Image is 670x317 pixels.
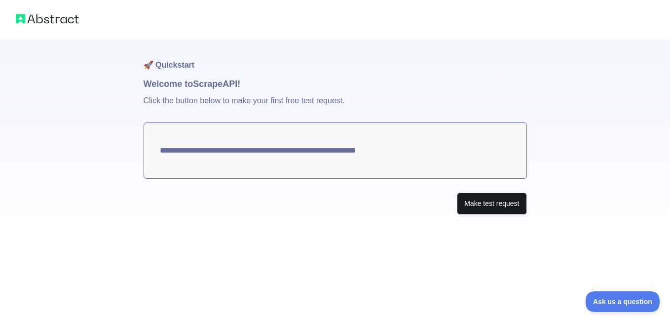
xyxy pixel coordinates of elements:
iframe: Toggle Customer Support [586,291,660,312]
img: Abstract logo [16,12,79,26]
h1: 🚀 Quickstart [144,40,527,77]
p: Click the button below to make your first free test request. [144,91,527,122]
button: Make test request [457,193,526,215]
h1: Welcome to Scrape API! [144,77,527,91]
